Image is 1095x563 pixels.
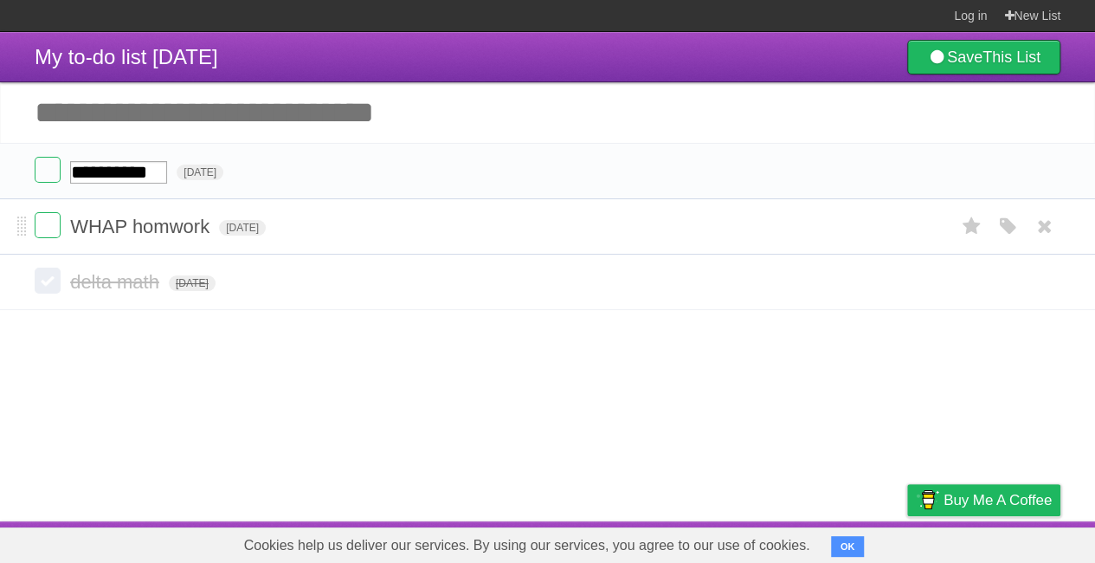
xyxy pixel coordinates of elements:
[944,485,1052,515] span: Buy me a coffee
[35,157,61,183] label: Done
[677,526,713,559] a: About
[831,536,865,557] button: OK
[70,216,214,237] span: WHAP homwork
[734,526,804,559] a: Developers
[35,268,61,294] label: Done
[885,526,930,559] a: Privacy
[70,271,164,293] span: delta math
[955,212,988,241] label: Star task
[982,49,1040,66] b: This List
[219,220,266,236] span: [DATE]
[951,526,1060,559] a: Suggest a feature
[35,45,218,68] span: My to-do list [DATE]
[177,165,223,180] span: [DATE]
[227,528,828,563] span: Cookies help us deliver our services. By using our services, you agree to our use of cookies.
[907,40,1060,74] a: SaveThis List
[907,484,1060,516] a: Buy me a coffee
[826,526,864,559] a: Terms
[916,485,939,514] img: Buy me a coffee
[35,212,61,238] label: Done
[169,275,216,291] span: [DATE]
